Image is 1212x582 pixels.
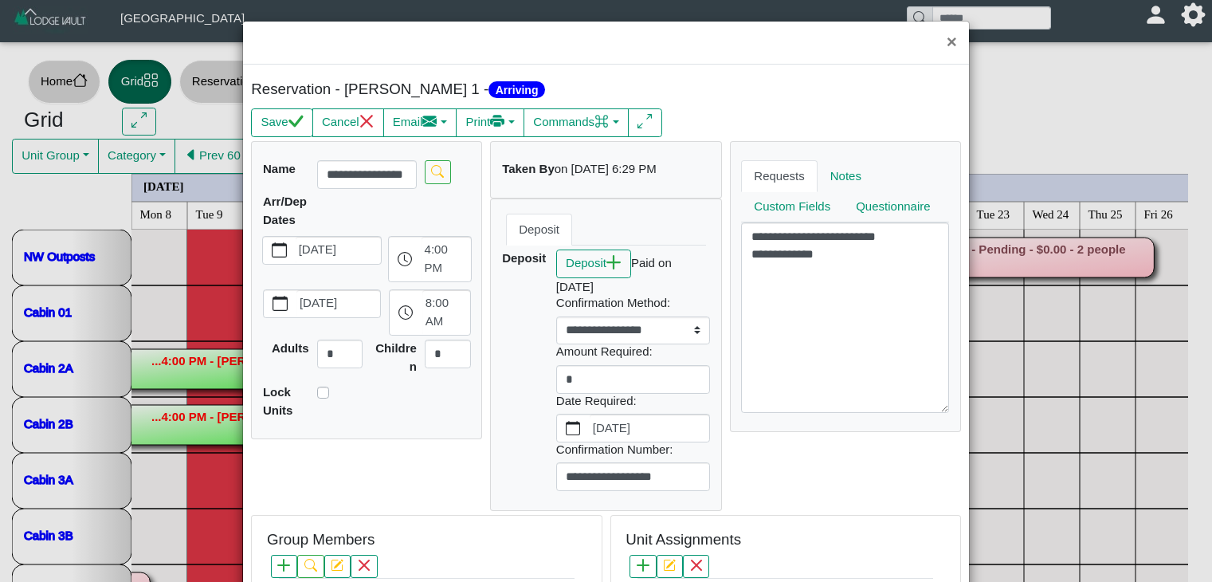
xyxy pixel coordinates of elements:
[818,160,874,192] a: Notes
[590,415,709,442] label: [DATE]
[297,555,324,578] button: search
[626,531,741,549] h5: Unit Assignments
[272,242,287,258] svg: calendar
[935,22,969,64] button: Close
[490,114,505,129] svg: printer fill
[251,108,312,137] button: Savecheck
[502,162,555,175] b: Taken By
[628,108,662,137] button: arrows angle expand
[263,162,296,175] b: Name
[271,555,297,578] button: plus
[359,114,375,129] svg: x
[663,559,676,572] svg: pencil square
[637,114,653,129] svg: arrows angle expand
[422,114,437,129] svg: envelope fill
[556,256,672,293] i: Paid on [DATE]
[843,191,943,223] a: Questionnaire
[657,555,683,578] button: pencil square
[630,555,656,578] button: plus
[594,114,610,129] svg: command
[263,385,293,417] b: Lock Units
[556,250,631,278] button: Depositplus
[637,559,649,572] svg: plus
[331,559,343,572] svg: pencil square
[456,108,524,137] button: Printprinter fill
[272,341,309,355] b: Adults
[288,114,304,129] svg: check
[690,559,703,572] svg: x
[358,559,371,572] svg: x
[251,81,602,99] h5: Reservation - [PERSON_NAME] 1 -
[566,421,581,436] svg: calendar
[425,160,451,183] button: search
[555,162,657,175] i: on [DATE] 6:29 PM
[398,252,413,267] svg: clock
[296,290,380,317] label: [DATE]
[324,555,351,578] button: pencil square
[389,237,422,281] button: clock
[263,237,296,264] button: calendar
[390,290,422,335] button: clock
[741,160,817,192] a: Requests
[506,214,572,246] a: Deposit
[263,195,307,226] b: Arr/Dep Dates
[431,165,444,178] svg: search
[556,344,710,359] h6: Amount Required:
[375,341,417,373] b: Children
[606,255,622,270] svg: plus
[524,108,629,137] button: Commandscommand
[351,555,377,578] button: x
[398,305,414,320] svg: clock
[741,191,843,223] a: Custom Fields
[556,394,710,408] h6: Date Required:
[267,531,375,549] h5: Group Members
[304,559,317,572] svg: search
[683,555,709,578] button: x
[502,251,546,265] b: Deposit
[556,442,710,457] h6: Confirmation Number:
[277,559,290,572] svg: plus
[422,290,470,335] label: 8:00 AM
[556,296,710,310] h6: Confirmation Method:
[312,108,384,137] button: Cancelx
[383,108,457,137] button: Emailenvelope fill
[296,237,381,264] label: [DATE]
[273,296,288,311] svg: calendar
[557,415,590,442] button: calendar
[264,290,296,317] button: calendar
[422,237,471,281] label: 4:00 PM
